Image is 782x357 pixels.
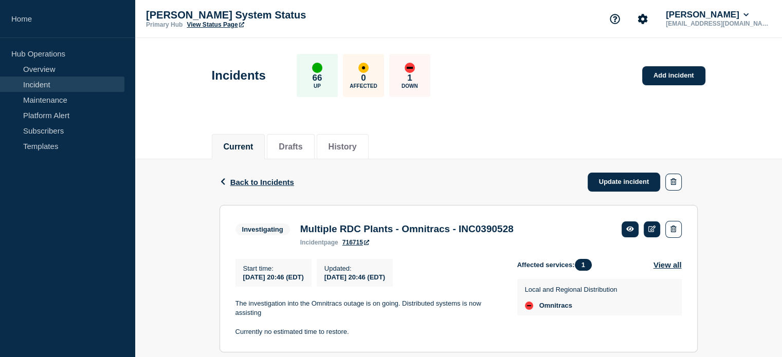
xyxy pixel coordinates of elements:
p: 0 [361,73,366,83]
button: History [329,142,357,152]
button: Account settings [632,8,653,30]
div: up [312,63,322,73]
button: [PERSON_NAME] [664,10,751,20]
button: Drafts [279,142,302,152]
p: The investigation into the Omnitracs outage is on going. Distributed systems is now assisting [235,299,501,318]
p: Affected [350,83,377,89]
p: [EMAIL_ADDRESS][DOMAIN_NAME] [664,20,771,27]
span: 1 [575,259,592,271]
a: Add incident [642,66,705,85]
span: incident [300,239,324,246]
p: [PERSON_NAME] System Status [146,9,352,21]
span: Investigating [235,223,290,235]
span: Affected services: [517,259,597,271]
span: [DATE] 20:46 (EDT) [243,273,304,281]
div: affected [358,63,369,73]
p: Local and Regional Distribution [525,286,617,293]
p: 66 [312,73,322,83]
button: Current [224,142,253,152]
p: 1 [407,73,412,83]
p: Primary Hub [146,21,183,28]
span: Back to Incidents [230,178,294,186]
p: Up [314,83,321,89]
h3: Multiple RDC Plants - Omnitracs - INC0390528 [300,223,514,235]
button: Support [604,8,626,30]
a: Update incident [588,173,661,192]
p: Start time : [243,265,304,272]
div: [DATE] 20:46 (EDT) [324,272,385,281]
button: Back to Incidents [220,178,294,186]
div: down [525,302,533,310]
a: View Status Page [187,21,244,28]
p: Updated : [324,265,385,272]
h1: Incidents [212,68,266,83]
p: Currently no estimated time to restore. [235,327,501,336]
a: 716715 [342,239,369,246]
p: page [300,239,338,246]
div: down [405,63,415,73]
p: Down [402,83,418,89]
span: Omnitracs [539,302,572,310]
button: View all [653,259,682,271]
